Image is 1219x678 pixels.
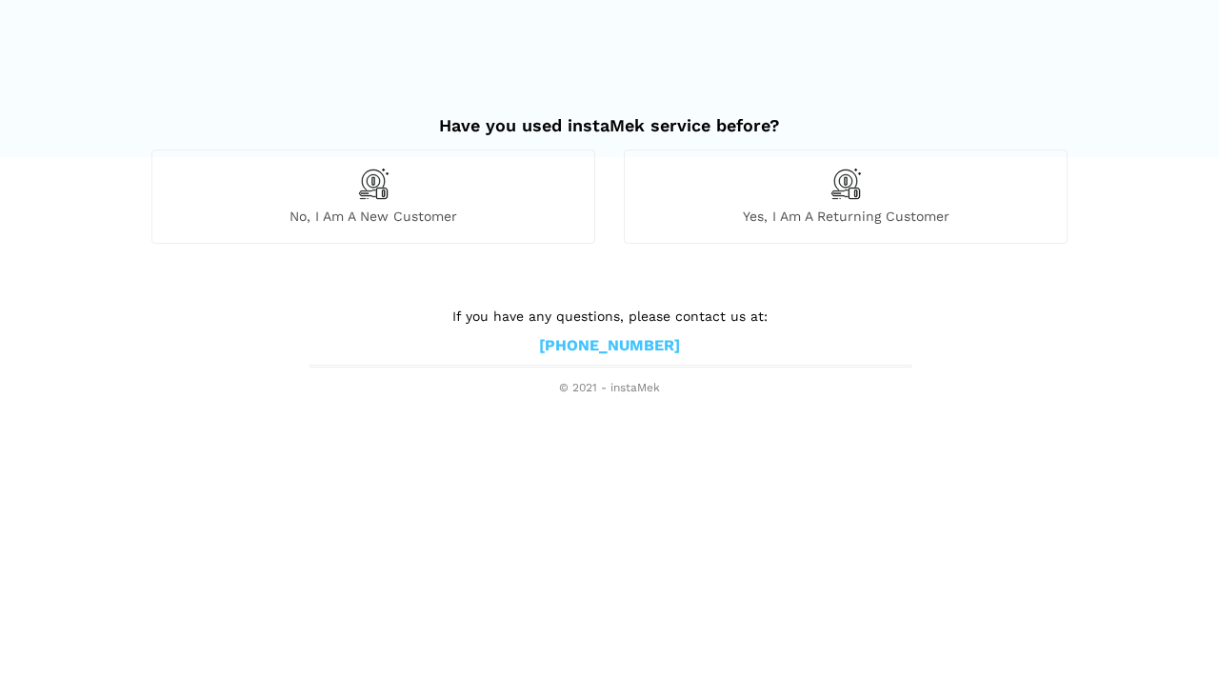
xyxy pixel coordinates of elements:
[310,381,909,396] span: © 2021 - instaMek
[152,208,594,225] span: No, I am a new customer
[625,208,1067,225] span: Yes, I am a returning customer
[151,96,1068,136] h2: Have you used instaMek service before?
[539,336,680,356] a: [PHONE_NUMBER]
[310,306,909,327] p: If you have any questions, please contact us at:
